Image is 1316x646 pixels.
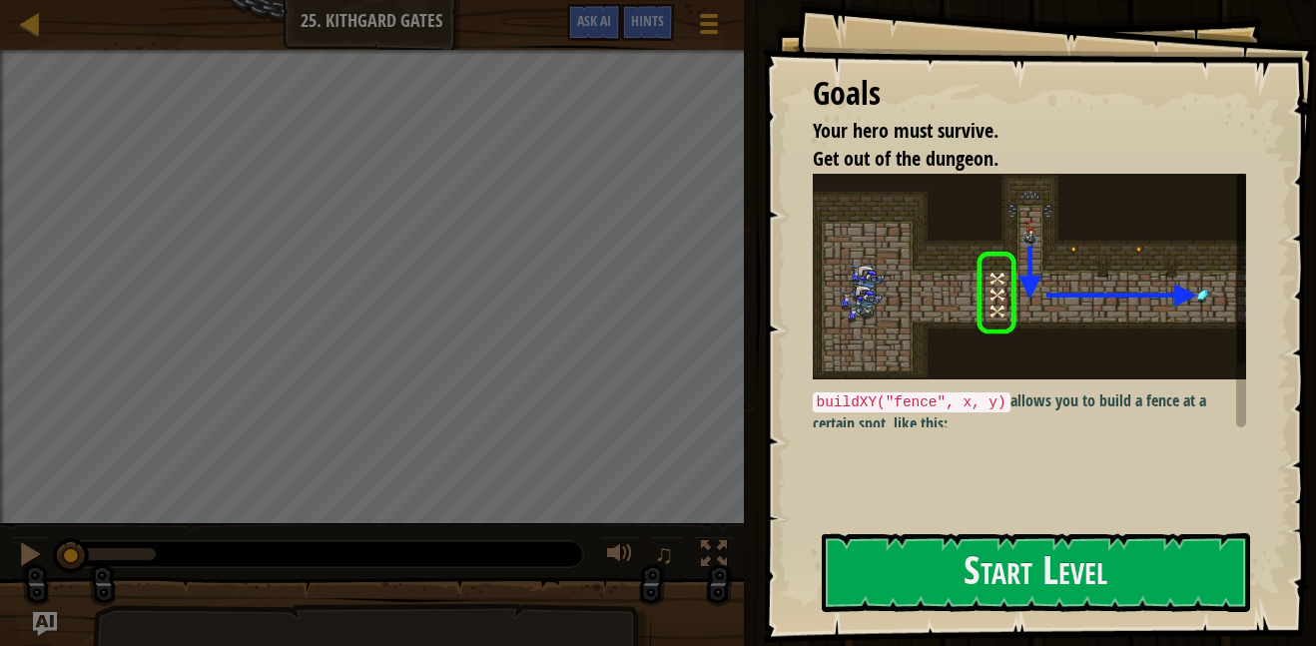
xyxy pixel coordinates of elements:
[813,174,1246,379] img: Kithgard gates
[654,539,674,569] span: ♫
[813,389,1246,435] p: allows you to build a fence at a certain spot, like this:
[813,117,998,144] span: Your hero must survive.
[567,4,621,41] button: Ask AI
[813,71,1246,117] div: Goals
[694,536,734,577] button: Toggle fullscreen
[813,145,998,172] span: Get out of the dungeon.
[650,536,684,577] button: ♫
[788,117,1241,146] li: Your hero must survive.
[788,145,1241,174] li: Get out of the dungeon.
[600,536,640,577] button: Adjust volume
[577,11,611,30] span: Ask AI
[10,536,50,577] button: Ctrl + P: Pause
[822,533,1250,612] button: Start Level
[684,4,734,51] button: Show game menu
[631,11,664,30] span: Hints
[33,612,57,636] button: Ask AI
[813,392,1010,412] code: buildXY("fence", x, y)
